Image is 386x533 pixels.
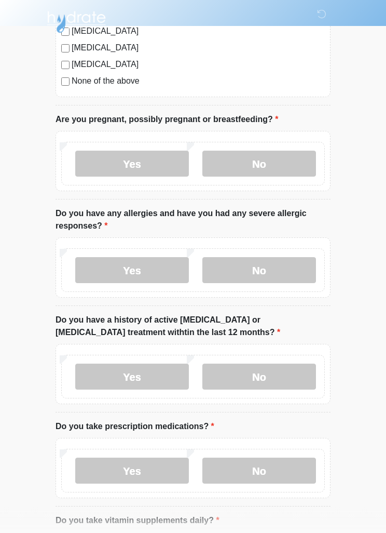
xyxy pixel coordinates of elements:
input: None of the above [61,78,70,86]
label: No [202,364,316,390]
label: Yes [75,364,189,390]
label: [MEDICAL_DATA] [72,42,325,55]
img: Hydrate IV Bar - Chandler Logo [45,8,107,34]
label: No [202,458,316,484]
label: Do you take vitamin supplements daily? [56,515,219,527]
label: Do you take prescription medications? [56,421,214,433]
input: [MEDICAL_DATA] [61,61,70,70]
label: Yes [75,258,189,284]
label: Are you pregnant, possibly pregnant or breastfeeding? [56,114,278,126]
input: [MEDICAL_DATA] [61,45,70,53]
label: None of the above [72,75,325,88]
label: Yes [75,458,189,484]
label: No [202,151,316,177]
label: [MEDICAL_DATA] [72,59,325,71]
label: Do you have any allergies and have you had any severe allergic responses? [56,208,330,233]
label: Do you have a history of active [MEDICAL_DATA] or [MEDICAL_DATA] treatment withtin the last 12 mo... [56,314,330,339]
label: No [202,258,316,284]
label: Yes [75,151,189,177]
